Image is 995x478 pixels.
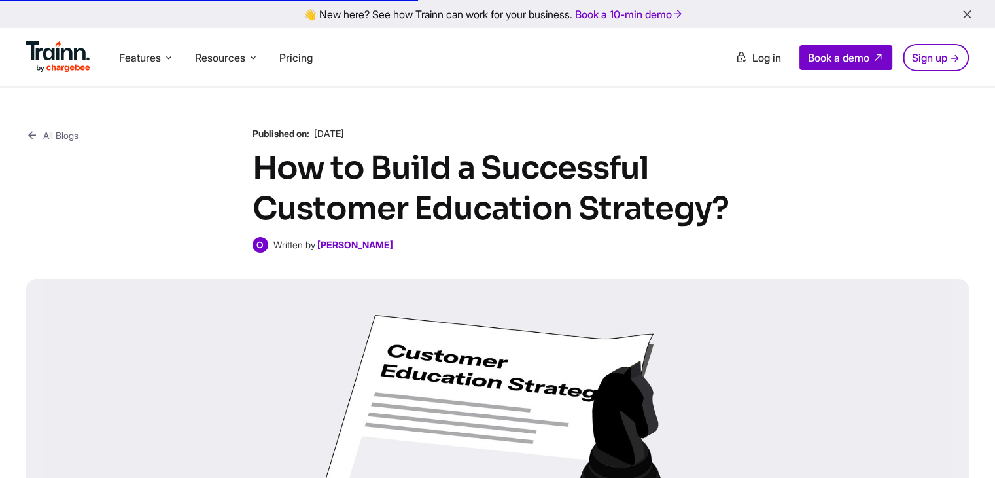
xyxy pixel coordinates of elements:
[727,46,789,69] a: Log in
[253,237,268,253] span: O
[799,45,892,70] a: Book a demo
[279,51,313,64] a: Pricing
[752,51,781,64] span: Log in
[930,415,995,478] iframe: Chat Widget
[903,44,969,71] a: Sign up →
[273,239,315,250] span: Written by
[119,50,161,65] span: Features
[8,8,987,20] div: 👋 New here? See how Trainn can work for your business.
[195,50,245,65] span: Resources
[808,51,869,64] span: Book a demo
[572,5,686,24] a: Book a 10-min demo
[253,148,743,229] h1: How to Build a Successful Customer Education Strategy?
[317,239,393,250] a: [PERSON_NAME]
[314,128,344,139] span: [DATE]
[253,128,309,139] b: Published on:
[26,41,90,73] img: Trainn Logo
[26,127,79,143] a: All Blogs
